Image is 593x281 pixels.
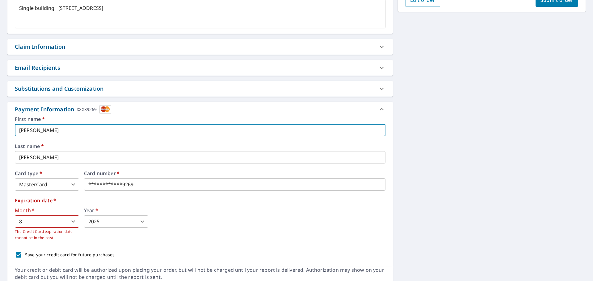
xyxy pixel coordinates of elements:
label: First name [15,117,385,122]
textarea: Single building. [STREET_ADDRESS] [19,5,381,23]
div: MasterCard [15,178,79,191]
label: Card type [15,171,79,176]
div: Your credit or debit card will be authorized upon placing your order, but will not be charged unt... [15,267,385,281]
div: Payment Information [15,105,111,114]
div: Payment InformationXXXX9269cardImage [7,102,393,117]
p: The Credit Card expiration date cannot be in the past [15,229,79,241]
label: Expiration date [15,198,385,203]
div: Email Recipients [15,64,60,72]
div: 2025 [84,215,148,228]
div: Substitutions and Customization [15,85,103,93]
label: Month [15,208,79,213]
p: Save your credit card for future purchases [25,251,115,258]
img: cardImage [99,105,111,114]
div: Email Recipients [7,60,393,76]
label: Card number [84,171,385,176]
div: 8 [15,215,79,228]
div: Substitutions and Customization [7,81,393,97]
div: Claim Information [7,39,393,55]
label: Year [84,208,148,213]
div: Claim Information [15,43,65,51]
label: Last name [15,144,385,149]
div: XXXX9269 [77,105,97,114]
